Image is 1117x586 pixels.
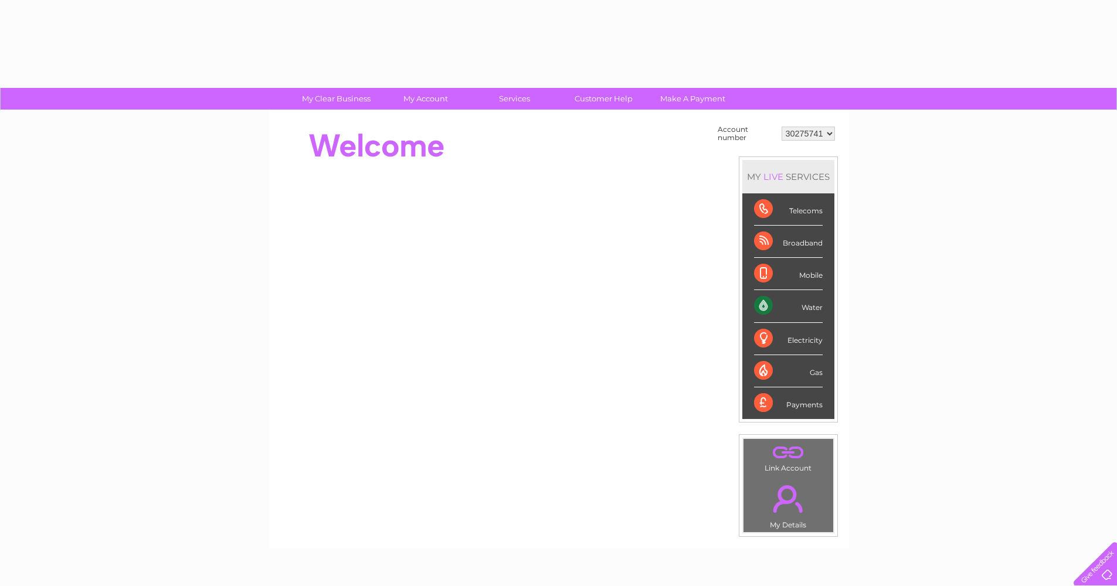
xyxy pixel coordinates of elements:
a: Customer Help [555,88,652,110]
a: . [746,442,830,462]
div: Broadband [754,226,823,258]
td: My Details [743,475,834,533]
div: MY SERVICES [742,160,834,193]
a: My Account [377,88,474,110]
div: Water [754,290,823,322]
div: LIVE [761,171,786,182]
div: Telecoms [754,193,823,226]
td: Link Account [743,438,834,475]
div: Payments [754,387,823,419]
a: Make A Payment [644,88,741,110]
div: Electricity [754,323,823,355]
a: My Clear Business [288,88,385,110]
td: Account number [715,122,779,145]
div: Mobile [754,258,823,290]
div: Gas [754,355,823,387]
a: . [746,478,830,519]
a: Services [466,88,563,110]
